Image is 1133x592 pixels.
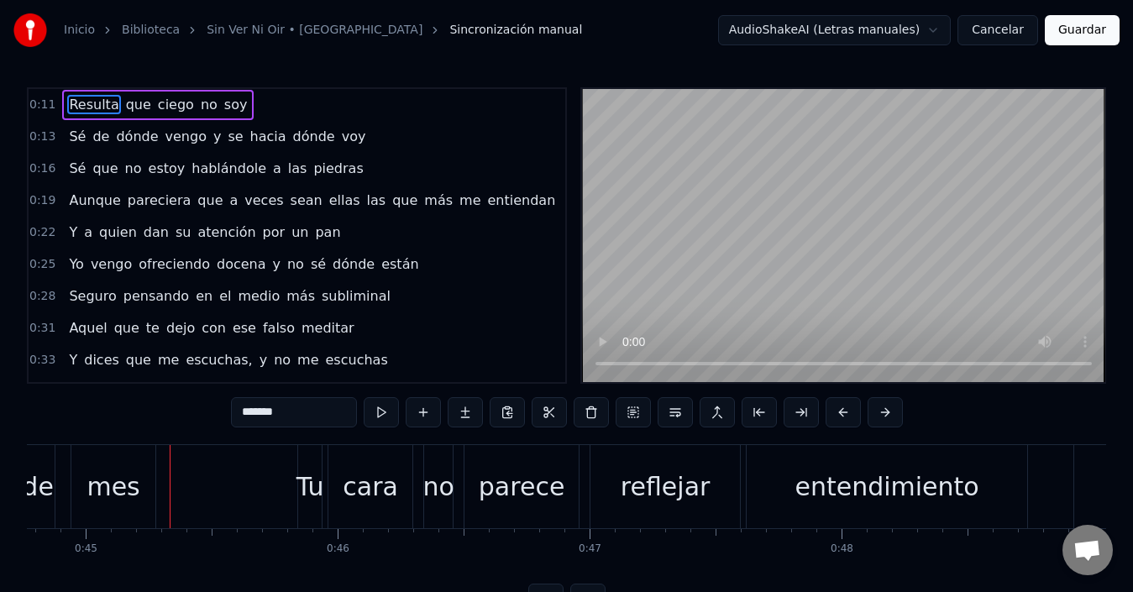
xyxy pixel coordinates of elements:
[296,468,324,506] div: Tu
[67,95,120,114] span: Resulta
[286,159,309,178] span: las
[29,352,55,369] span: 0:33
[271,159,283,178] span: a
[122,22,180,39] a: Biblioteca
[67,318,108,338] span: Aquel
[365,191,388,210] span: las
[249,127,288,146] span: hacia
[1062,525,1113,575] div: Chat abierto
[67,159,87,178] span: Sé
[64,22,95,39] a: Inicio
[123,159,144,178] span: no
[200,318,228,338] span: con
[479,468,565,506] div: parece
[261,223,287,242] span: por
[226,127,244,146] span: se
[29,288,55,305] span: 0:28
[313,223,342,242] span: pan
[29,320,55,337] span: 0:31
[184,350,254,369] span: escuchas,
[91,127,111,146] span: de
[207,22,422,39] a: Sin Ver Ni Oir • [GEOGRAPHIC_DATA]
[156,95,196,114] span: ciego
[82,223,94,242] span: a
[126,191,193,210] span: pareciera
[124,350,153,369] span: que
[29,256,55,273] span: 0:25
[147,159,187,178] span: estoy
[312,159,365,178] span: piedras
[67,350,79,369] span: Y
[340,127,368,146] span: voy
[67,223,79,242] span: Y
[272,350,292,369] span: no
[458,191,482,210] span: me
[75,542,97,556] div: 0:45
[485,191,557,210] span: entiendan
[199,95,219,114] span: no
[290,223,310,242] span: un
[67,127,87,146] span: Sé
[156,350,181,369] span: me
[142,223,170,242] span: dan
[258,350,269,369] span: y
[957,15,1038,45] button: Cancelar
[327,542,349,556] div: 0:46
[343,468,398,506] div: cara
[228,191,239,210] span: a
[289,191,324,210] span: sean
[114,127,160,146] span: dónde
[97,223,139,242] span: quien
[243,191,285,210] span: veces
[795,468,978,506] div: entendimiento
[331,254,376,274] span: dónde
[261,318,296,338] span: falso
[212,127,223,146] span: y
[218,286,233,306] span: el
[391,191,419,210] span: que
[29,192,55,209] span: 0:19
[215,254,268,274] span: docena
[29,128,55,145] span: 0:13
[291,127,337,146] span: dónde
[67,286,118,306] span: Seguro
[137,254,212,274] span: ofreciendo
[87,468,139,506] div: mes
[300,318,356,338] span: meditar
[174,223,192,242] span: su
[82,350,121,369] span: dices
[328,191,362,210] span: ellas
[324,350,390,369] span: escuchas
[579,542,601,556] div: 0:47
[621,468,711,506] div: reflejar
[124,95,153,114] span: que
[91,159,119,178] span: que
[449,22,582,39] span: Sincronización manual
[164,127,208,146] span: vengo
[13,13,47,47] img: youka
[380,254,420,274] span: están
[831,542,853,556] div: 0:48
[113,318,141,338] span: que
[196,223,257,242] span: atención
[422,191,454,210] span: más
[422,468,454,506] div: no
[286,254,306,274] span: no
[29,97,55,113] span: 0:11
[67,191,122,210] span: Aunque
[309,254,328,274] span: sé
[271,254,282,274] span: y
[89,254,134,274] span: vengo
[144,318,161,338] span: te
[29,224,55,241] span: 0:22
[223,95,249,114] span: soy
[64,22,582,39] nav: breadcrumb
[236,286,281,306] span: medio
[1045,15,1120,45] button: Guardar
[67,254,85,274] span: Yo
[296,350,320,369] span: me
[22,468,54,506] div: de
[122,286,191,306] span: pensando
[231,318,258,338] span: ese
[285,286,317,306] span: más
